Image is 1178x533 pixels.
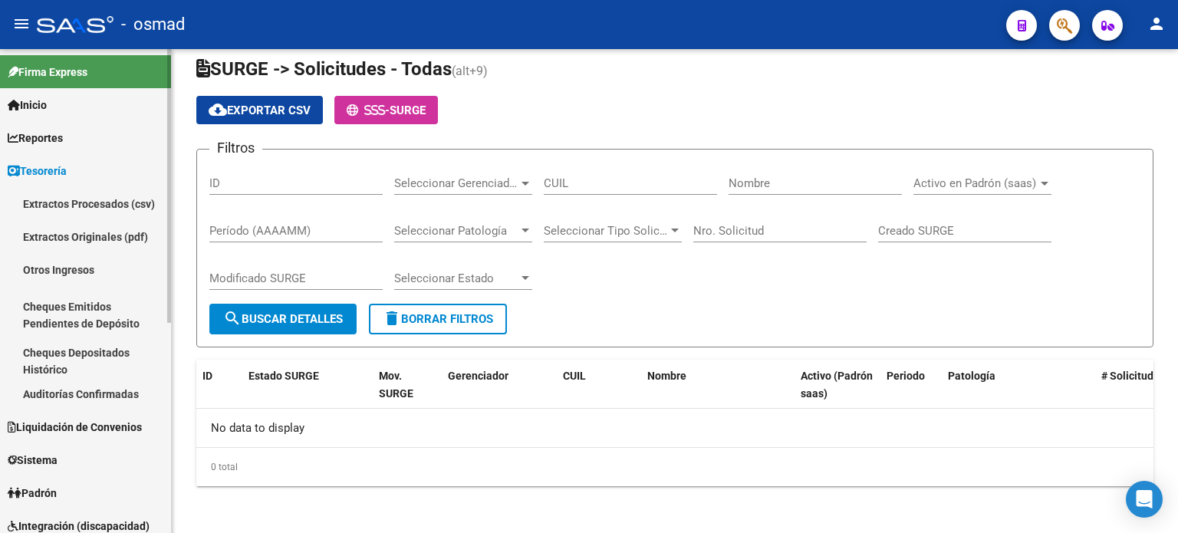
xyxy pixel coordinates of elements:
mat-icon: menu [12,15,31,33]
span: Mov. SURGE [379,370,413,400]
mat-icon: search [223,309,242,327]
span: Sistema [8,452,58,469]
datatable-header-cell: Mov. SURGE [373,360,442,410]
span: Periodo [887,370,925,382]
span: Activo en Padrón (saas) [913,176,1038,190]
datatable-header-cell: Gerenciador [442,360,557,410]
datatable-header-cell: ID [196,360,242,410]
span: Buscar Detalles [223,312,343,326]
span: SURGE -> Solicitudes - Todas [196,58,452,80]
span: # Solicitud [1101,370,1153,382]
datatable-header-cell: Nombre [641,360,795,410]
span: Activo (Padrón saas) [801,370,873,400]
datatable-header-cell: Periodo [880,360,942,410]
mat-icon: person [1147,15,1166,33]
datatable-header-cell: Activo (Padrón saas) [795,360,880,410]
h3: Filtros [209,137,262,159]
span: Reportes [8,130,63,146]
button: Borrar Filtros [369,304,507,334]
span: Patología [948,370,995,382]
span: Seleccionar Tipo Solicitud [544,224,668,238]
span: Liquidación de Convenios [8,419,142,436]
span: Nombre [647,370,686,382]
span: Exportar CSV [209,104,311,117]
span: Padrón [8,485,57,502]
datatable-header-cell: CUIL [557,360,641,410]
datatable-header-cell: Estado SURGE [242,360,373,410]
button: -SURGE [334,96,438,124]
span: Firma Express [8,64,87,81]
span: (alt+9) [452,64,488,78]
span: CUIL [563,370,586,382]
span: Estado SURGE [248,370,319,382]
span: - [347,104,390,117]
div: 0 total [196,448,1153,486]
span: Tesorería [8,163,67,179]
span: Gerenciador [448,370,508,382]
span: Seleccionar Estado [394,271,518,285]
button: Buscar Detalles [209,304,357,334]
div: Open Intercom Messenger [1126,481,1163,518]
span: SURGE [390,104,426,117]
mat-icon: cloud_download [209,100,227,119]
span: Inicio [8,97,47,114]
span: ID [202,370,212,382]
div: No data to display [196,409,1153,447]
mat-icon: delete [383,309,401,327]
span: Seleccionar Gerenciador [394,176,518,190]
button: Exportar CSV [196,96,323,124]
span: Seleccionar Patología [394,224,518,238]
span: Borrar Filtros [383,312,493,326]
span: - osmad [121,8,185,41]
datatable-header-cell: Patología [942,360,1095,410]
